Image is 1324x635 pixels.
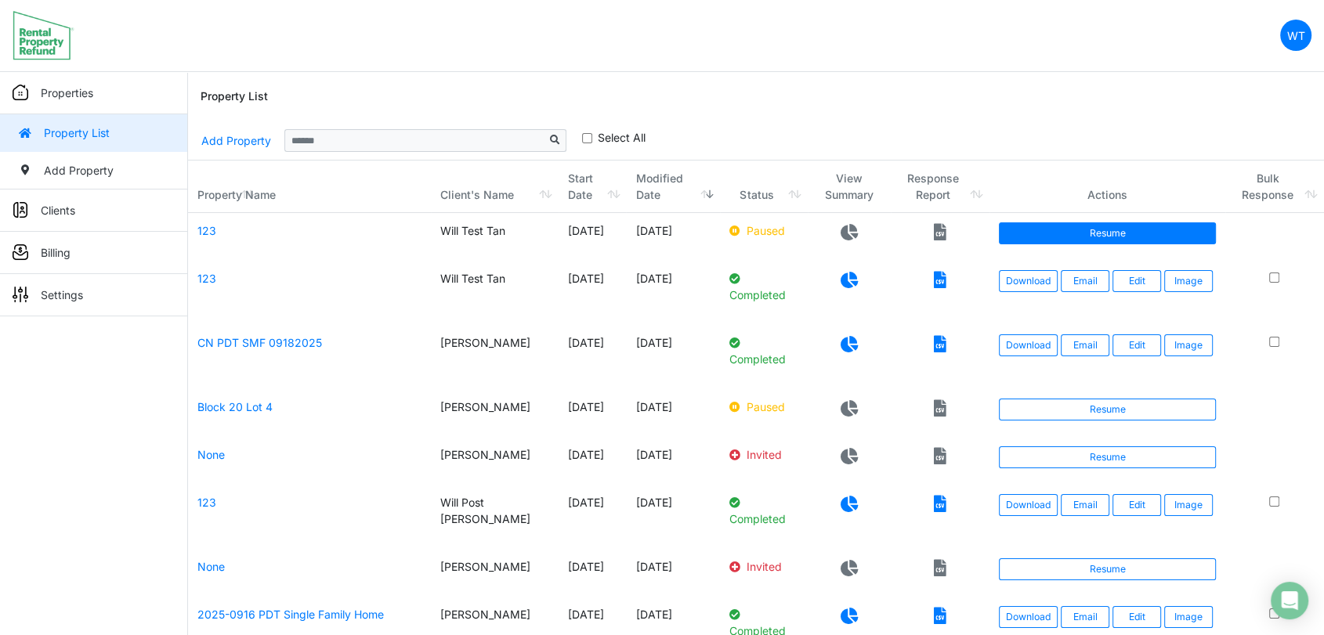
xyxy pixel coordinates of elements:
a: Download [999,606,1058,628]
td: [PERSON_NAME] [431,549,559,597]
td: [DATE] [626,325,719,389]
a: 2025-0916 PDT Single Family Home [197,608,384,621]
td: [DATE] [559,213,627,261]
img: sidemenu_properties.png [13,85,28,100]
th: Start Date: activate to sort column ascending [559,161,627,213]
p: Paused [729,399,798,415]
td: [PERSON_NAME] [431,389,559,437]
a: None [197,448,225,461]
a: Resume [999,446,1216,468]
a: Block 20 Lot 4 [197,400,273,413]
p: Paused [729,222,798,239]
button: Email [1061,334,1109,356]
a: Download [999,494,1058,516]
td: Will Test Tan [431,261,559,325]
th: Client's Name: activate to sort column ascending [431,161,559,213]
a: Download [999,334,1058,356]
th: Status: activate to sort column ascending [720,161,808,213]
p: Invited [729,446,798,463]
th: View Summary [808,161,891,213]
a: 123 [197,496,216,509]
th: Modified Date: activate to sort column ascending [626,161,719,213]
a: Add Property [201,127,272,154]
a: Resume [999,558,1216,580]
p: Clients [41,202,75,218]
a: WT [1280,20,1311,51]
td: [DATE] [559,389,627,437]
th: Response Report: activate to sort column ascending [891,161,989,213]
a: None [197,560,225,573]
th: Bulk Response: activate to sort column ascending [1225,161,1324,213]
button: Image [1164,606,1213,628]
td: [DATE] [626,549,719,597]
p: Completed [729,494,798,527]
a: Resume [999,222,1216,244]
label: Select All [598,129,646,146]
img: spp logo [13,10,74,60]
td: [DATE] [559,261,627,325]
a: Download [999,270,1058,292]
td: [DATE] [559,437,627,485]
td: [DATE] [626,389,719,437]
h6: Property List [201,90,268,103]
a: 123 [197,224,216,237]
a: CN PDT SMF 09182025 [197,336,322,349]
td: [PERSON_NAME] [431,325,559,389]
a: Edit [1112,606,1161,628]
td: [DATE] [559,485,627,549]
td: Will Test Tan [431,213,559,261]
td: [DATE] [559,549,627,597]
button: Email [1061,494,1109,516]
th: Property Name: activate to sort column ascending [188,161,431,213]
button: Email [1061,270,1109,292]
td: [PERSON_NAME] [431,437,559,485]
button: Image [1164,494,1213,516]
a: Resume [999,399,1216,420]
div: Open Intercom Messenger [1271,582,1308,619]
button: Image [1164,334,1213,356]
p: Completed [729,270,798,303]
td: [DATE] [626,213,719,261]
p: WT [1287,27,1305,44]
p: Properties [41,85,93,101]
td: [DATE] [626,485,719,549]
input: Sizing example input [284,129,544,151]
p: Settings [41,287,83,303]
img: sidemenu_settings.png [13,287,28,302]
p: Completed [729,334,798,367]
a: 123 [197,272,216,285]
img: sidemenu_billing.png [13,244,28,260]
td: Will Post [PERSON_NAME] [431,485,559,549]
td: [DATE] [559,325,627,389]
p: Billing [41,244,71,261]
button: Email [1061,606,1109,628]
a: Edit [1112,494,1161,516]
img: sidemenu_client.png [13,202,28,218]
th: Actions [989,161,1225,213]
a: Edit [1112,334,1161,356]
p: Invited [729,558,798,575]
td: [DATE] [626,261,719,325]
td: [DATE] [626,437,719,485]
button: Image [1164,270,1213,292]
a: Edit [1112,270,1161,292]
